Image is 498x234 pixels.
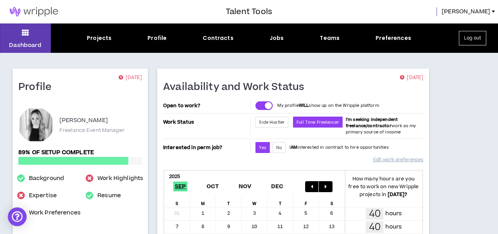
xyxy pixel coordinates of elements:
p: 89% of setup complete [18,148,142,157]
p: How many hours are you free to work on new Wripple projects in [345,175,422,198]
span: Oct [205,182,221,191]
h1: Availability and Work Status [163,81,310,94]
span: No [276,145,282,151]
b: [DATE] ? [388,191,408,198]
div: Projects [87,34,111,42]
div: Kelli E. [18,107,54,142]
p: Dashboard [9,41,41,49]
p: Freelance Event Manager [59,127,125,134]
div: Preferences [376,34,411,42]
div: M [190,195,216,207]
a: Work Highlights [97,174,143,183]
p: [DATE] [119,74,142,82]
a: Expertise [29,191,57,200]
div: S [319,195,345,207]
a: Resume [97,191,121,200]
span: work as my primary source of income [346,117,416,135]
p: My profile show up on the Wripple platform [277,103,379,109]
b: 2025 [169,173,180,180]
button: Log out [459,31,486,45]
strong: WILL [299,103,309,108]
p: Interested in perm job? [163,142,249,153]
p: [DATE] [400,74,423,82]
div: T [216,195,242,207]
span: Dec [270,182,285,191]
div: Profile [147,34,167,42]
p: hours [385,209,402,218]
span: [PERSON_NAME] [442,7,490,16]
span: Sep [173,182,188,191]
div: F [293,195,319,207]
strong: AM [291,144,297,150]
span: Side Hustler [259,119,285,125]
div: Contracts [203,34,233,42]
a: Edit work preferences [373,153,423,167]
div: T [268,195,293,207]
div: Jobs [270,34,284,42]
span: Nov [237,182,253,191]
a: Background [29,174,64,183]
div: Open Intercom Messenger [8,207,27,226]
div: S [164,195,190,207]
b: I'm seeking independent freelance/contractor [346,117,398,129]
a: Work Preferences [29,208,81,218]
p: hours [385,223,402,231]
h3: Talent Tools [226,6,272,18]
p: Work Status [163,117,249,128]
div: Teams [320,34,340,42]
p: I interested in contract to hire opportunities [289,144,389,151]
h1: Profile [18,81,58,94]
div: W [242,195,268,207]
span: Yes [259,145,266,151]
p: [PERSON_NAME] [59,116,108,125]
p: Open to work? [163,103,249,109]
